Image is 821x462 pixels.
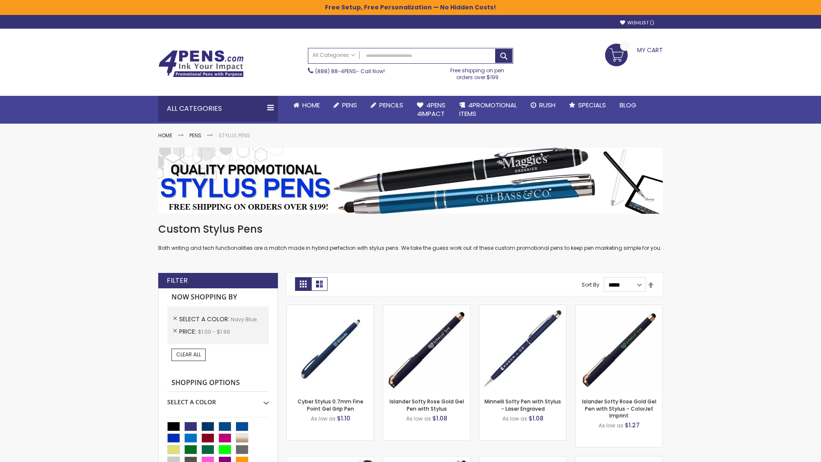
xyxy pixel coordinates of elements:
a: Home [286,96,327,115]
a: Cyber Stylus 0.7mm Fine Point Gel Grip Pen [298,398,363,412]
div: Select A Color [167,392,269,406]
a: Pens [189,132,201,139]
a: Clear All [171,349,206,361]
a: Islander Softy Rose Gold Gel Pen with Stylus-Navy Blue [383,305,470,312]
strong: Now Shopping by [167,288,269,306]
a: Cyber Stylus 0.7mm Fine Point Gel Grip Pen-Navy Blue [287,305,374,312]
img: 4Pens Custom Pens and Promotional Products [158,50,244,77]
a: All Categories [308,48,360,62]
span: As low as [502,415,527,422]
a: Wishlist [620,20,654,26]
span: $1.10 [337,414,350,423]
a: 4Pens4impact [410,96,452,124]
a: (888) 88-4PENS [315,68,356,75]
label: Sort By [582,281,600,288]
span: 4PROMOTIONAL ITEMS [459,101,517,118]
a: Minnelli Softy Pen with Stylus - Laser Engraved [484,398,561,412]
span: $1.00 - $1.99 [198,328,230,335]
strong: Filter [167,276,188,285]
span: $1.27 [625,421,640,429]
a: Specials [562,96,613,115]
span: Navy Blue [231,316,257,323]
a: Minnelli Softy Pen with Stylus - Laser Engraved-Navy Blue [479,305,566,312]
div: Both writing and tech functionalities are a match made in hybrid perfection with stylus pens. We ... [158,222,663,252]
span: Specials [578,101,606,110]
span: Pens [342,101,357,110]
span: Pencils [379,101,403,110]
a: Islander Softy Rose Gold Gel Pen with Stylus [390,398,464,412]
span: Home [302,101,320,110]
strong: Stylus Pens [219,132,250,139]
h1: Custom Stylus Pens [158,222,663,236]
span: $1.08 [432,414,447,423]
strong: Grid [295,277,311,291]
span: As low as [311,415,336,422]
img: Minnelli Softy Pen with Stylus - Laser Engraved-Navy Blue [479,305,566,392]
img: Islander Softy Rose Gold Gel Pen with Stylus - ColorJet Imprint-Navy Blue [576,305,662,392]
a: Pens [327,96,364,115]
a: Blog [613,96,643,115]
a: Islander Softy Rose Gold Gel Pen with Stylus - ColorJet Imprint-Navy Blue [576,305,662,312]
span: Select A Color [179,315,231,323]
span: - Call Now! [315,68,385,75]
span: $1.08 [529,414,543,423]
img: Cyber Stylus 0.7mm Fine Point Gel Grip Pen-Navy Blue [287,305,374,392]
span: Price [179,327,198,336]
img: Islander Softy Rose Gold Gel Pen with Stylus-Navy Blue [383,305,470,392]
div: All Categories [158,96,278,121]
span: As low as [599,422,623,429]
a: Rush [524,96,562,115]
a: Home [158,132,172,139]
a: Islander Softy Rose Gold Gel Pen with Stylus - ColorJet Imprint [582,398,656,419]
img: Stylus Pens [158,148,663,214]
div: Free shipping on pen orders over $199 [442,64,514,81]
span: As low as [406,415,431,422]
span: Clear All [176,351,201,358]
span: 4Pens 4impact [417,101,446,118]
strong: Shopping Options [167,374,269,392]
a: Pencils [364,96,410,115]
span: Rush [539,101,555,110]
span: All Categories [313,52,355,59]
a: 4PROMOTIONALITEMS [452,96,524,124]
span: Blog [620,101,636,110]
